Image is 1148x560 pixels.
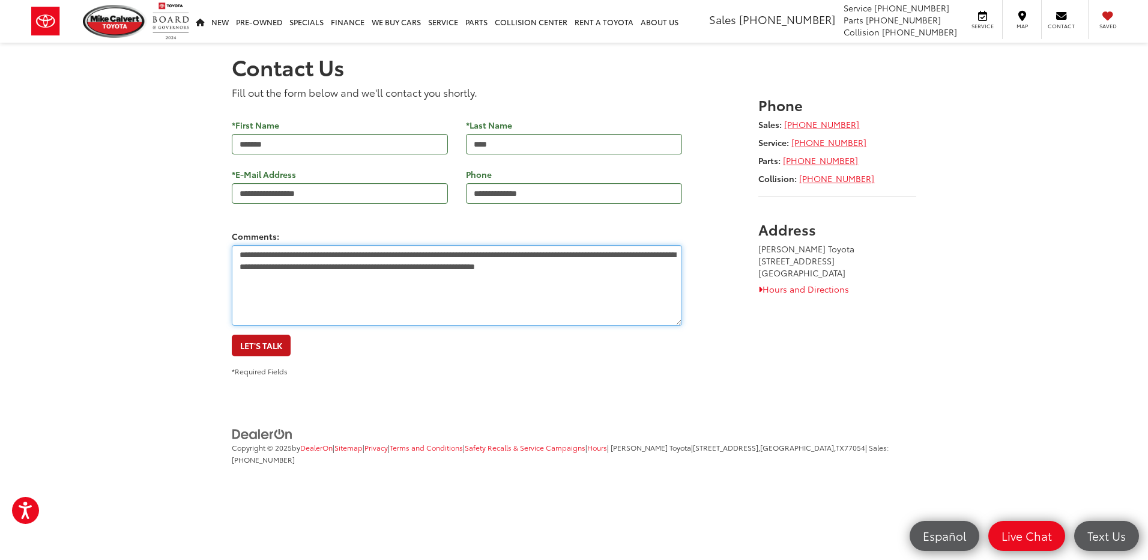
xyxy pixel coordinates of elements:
[232,119,279,131] label: *First Name
[232,427,293,439] a: DealerOn
[844,14,863,26] span: Parts
[1074,521,1139,551] a: Text Us
[758,154,781,166] strong: Parts:
[364,442,388,452] a: Privacy
[232,428,293,441] img: DealerOn
[232,442,292,452] span: Copyright © 2025
[292,442,333,452] span: by
[758,283,849,295] a: Hours and Directions
[466,168,492,180] label: Phone
[333,442,363,452] span: |
[882,26,957,38] span: [PHONE_NUMBER]
[995,528,1058,543] span: Live Chat
[917,528,972,543] span: Español
[232,85,682,99] p: Fill out the form below and we'll contact you shortly.
[866,14,941,26] span: [PHONE_NUMBER]
[232,454,295,464] span: [PHONE_NUMBER]
[693,442,760,452] span: [STREET_ADDRESS],
[232,168,296,180] label: *E-Mail Address
[988,521,1065,551] a: Live Chat
[969,22,996,30] span: Service
[607,442,691,452] span: | [PERSON_NAME] Toyota
[844,442,865,452] span: 77054
[232,335,291,356] button: Let's Talk
[709,11,736,27] span: Sales
[758,243,916,279] address: [PERSON_NAME] Toyota [STREET_ADDRESS] [GEOGRAPHIC_DATA]
[587,442,607,452] a: Hours
[1095,22,1121,30] span: Saved
[334,442,363,452] a: Sitemap
[363,442,388,452] span: |
[874,2,949,14] span: [PHONE_NUMBER]
[1048,22,1075,30] span: Contact
[300,442,333,452] a: DealerOn Home Page
[910,521,979,551] a: Español
[799,172,874,184] a: [PHONE_NUMBER]
[784,118,859,130] a: [PHONE_NUMBER]
[836,442,844,452] span: TX
[758,221,916,237] h3: Address
[758,118,782,130] strong: Sales:
[1009,22,1035,30] span: Map
[739,11,835,27] span: [PHONE_NUMBER]
[463,442,585,452] span: |
[783,154,858,166] a: [PHONE_NUMBER]
[83,5,147,38] img: Mike Calvert Toyota
[232,230,279,242] label: Comments:
[760,442,836,452] span: [GEOGRAPHIC_DATA],
[758,97,916,112] h3: Phone
[791,136,866,148] a: [PHONE_NUMBER]
[844,2,872,14] span: Service
[232,55,916,79] h1: Contact Us
[1081,528,1132,543] span: Text Us
[388,442,463,452] span: |
[691,442,865,452] span: |
[758,172,797,184] strong: Collision:
[844,26,880,38] span: Collision
[758,136,789,148] strong: Service:
[232,366,288,376] small: *Required Fields
[465,442,585,452] a: Safety Recalls & Service Campaigns, Opens in a new tab
[390,442,463,452] a: Terms and Conditions
[466,119,512,131] label: *Last Name
[585,442,607,452] span: |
